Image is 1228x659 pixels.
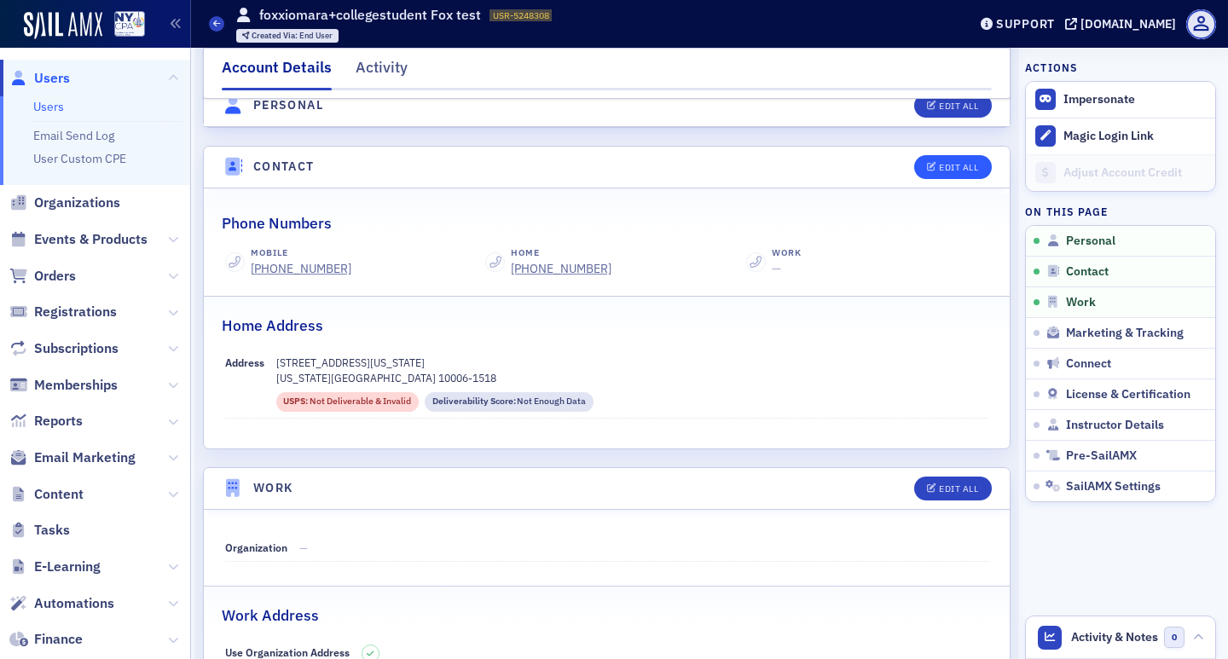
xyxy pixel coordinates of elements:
[33,128,114,143] a: Email Send Log
[236,29,339,43] div: Created Via: End User
[511,246,611,260] div: Home
[283,395,310,408] span: USPS :
[9,376,118,395] a: Memberships
[1066,479,1161,494] span: SailAMX Settings
[1066,264,1109,280] span: Contact
[493,9,549,21] span: USR-5248308
[1026,118,1215,154] button: Magic Login Link
[9,485,84,504] a: Content
[939,484,978,494] div: Edit All
[253,96,323,114] h4: Personal
[9,194,120,212] a: Organizations
[251,260,351,278] a: [PHONE_NUMBER]
[225,645,350,659] span: Use Organization Address
[34,485,84,504] span: Content
[1071,628,1158,646] span: Activity & Notes
[9,448,136,467] a: Email Marketing
[34,558,101,576] span: E-Learning
[34,230,148,249] span: Events & Products
[1066,295,1096,310] span: Work
[1026,154,1215,191] a: Adjust Account Credit
[914,477,991,500] button: Edit All
[9,69,70,88] a: Users
[34,630,83,649] span: Finance
[939,163,978,172] div: Edit All
[914,155,991,179] button: Edit All
[34,267,76,286] span: Orders
[259,6,481,25] h1: foxxiomara+collegestudent Fox test
[425,392,594,412] div: Deliverability Score: Not Enough Data
[9,339,119,358] a: Subscriptions
[114,11,145,38] img: SailAMX
[34,339,119,358] span: Subscriptions
[34,594,114,613] span: Automations
[33,99,64,114] a: Users
[772,246,802,260] div: Work
[1066,234,1115,249] span: Personal
[1066,387,1190,402] span: License & Certification
[9,521,70,540] a: Tasks
[24,12,102,39] img: SailAMX
[9,594,114,613] a: Automations
[996,16,1055,32] div: Support
[34,303,117,321] span: Registrations
[1025,60,1078,75] h4: Actions
[34,376,118,395] span: Memberships
[222,315,323,337] h2: Home Address
[33,151,126,166] a: User Custom CPE
[1063,165,1207,181] div: Adjust Account Credit
[9,630,83,649] a: Finance
[356,56,408,88] div: Activity
[225,356,264,369] span: Address
[34,412,83,431] span: Reports
[1066,448,1137,464] span: Pre-SailAMX
[276,370,989,385] p: [US_STATE][GEOGRAPHIC_DATA] 10006-1518
[276,355,989,370] p: [STREET_ADDRESS][US_STATE]
[251,246,351,260] div: Mobile
[1063,92,1135,107] button: Impersonate
[222,604,319,627] h2: Work Address
[511,260,611,278] a: [PHONE_NUMBER]
[1063,129,1207,144] div: Magic Login Link
[225,540,287,554] span: Organization
[1025,204,1216,219] h4: On this page
[772,261,781,276] span: —
[102,11,145,40] a: View Homepage
[1186,9,1216,39] span: Profile
[253,158,315,176] h4: Contact
[222,56,332,90] div: Account Details
[222,212,332,234] h2: Phone Numbers
[252,30,299,41] span: Created Via :
[1065,18,1182,30] button: [DOMAIN_NAME]
[253,479,293,497] h4: Work
[9,303,117,321] a: Registrations
[1066,326,1184,341] span: Marketing & Tracking
[1066,418,1164,433] span: Instructor Details
[9,558,101,576] a: E-Learning
[276,392,419,412] div: USPS: Not Deliverable & Invalid
[9,230,148,249] a: Events & Products
[1066,356,1111,372] span: Connect
[34,448,136,467] span: Email Marketing
[939,101,978,111] div: Edit All
[9,412,83,431] a: Reports
[914,94,991,118] button: Edit All
[252,32,333,41] div: End User
[299,540,308,554] span: —
[1164,627,1185,648] span: 0
[34,69,70,88] span: Users
[34,194,120,212] span: Organizations
[1080,16,1176,32] div: [DOMAIN_NAME]
[34,521,70,540] span: Tasks
[432,395,518,408] span: Deliverability Score :
[9,267,76,286] a: Orders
